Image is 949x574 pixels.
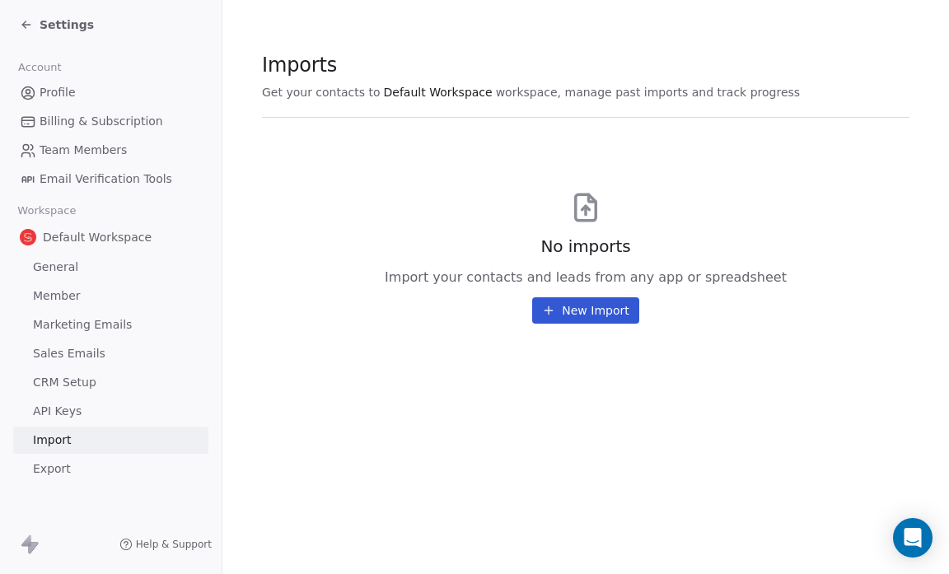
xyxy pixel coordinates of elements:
[33,374,96,391] span: CRM Setup
[119,538,212,551] a: Help & Support
[384,84,493,100] span: Default Workspace
[33,287,81,305] span: Member
[11,55,68,80] span: Account
[262,53,800,77] span: Imports
[20,16,94,33] a: Settings
[11,198,83,223] span: Workspace
[13,108,208,135] a: Billing & Subscription
[136,538,212,551] span: Help & Support
[33,403,82,420] span: API Keys
[893,518,933,558] div: Open Intercom Messenger
[20,229,36,245] img: logo%20salsius.png
[13,166,208,193] a: Email Verification Tools
[13,369,208,396] a: CRM Setup
[33,345,105,362] span: Sales Emails
[540,235,630,258] span: No imports
[13,254,208,281] a: General
[13,427,208,454] a: Import
[40,16,94,33] span: Settings
[40,170,172,188] span: Email Verification Tools
[33,316,132,334] span: Marketing Emails
[385,268,787,287] span: Import your contacts and leads from any app or spreadsheet
[13,282,208,310] a: Member
[33,460,71,478] span: Export
[532,297,638,324] button: New Import
[13,398,208,425] a: API Keys
[262,84,381,100] span: Get your contacts to
[40,84,76,101] span: Profile
[13,137,208,164] a: Team Members
[40,113,163,130] span: Billing & Subscription
[496,84,800,100] span: workspace, manage past imports and track progress
[13,340,208,367] a: Sales Emails
[13,455,208,483] a: Export
[33,432,71,449] span: Import
[33,259,78,276] span: General
[40,142,127,159] span: Team Members
[43,229,152,245] span: Default Workspace
[13,311,208,338] a: Marketing Emails
[13,79,208,106] a: Profile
